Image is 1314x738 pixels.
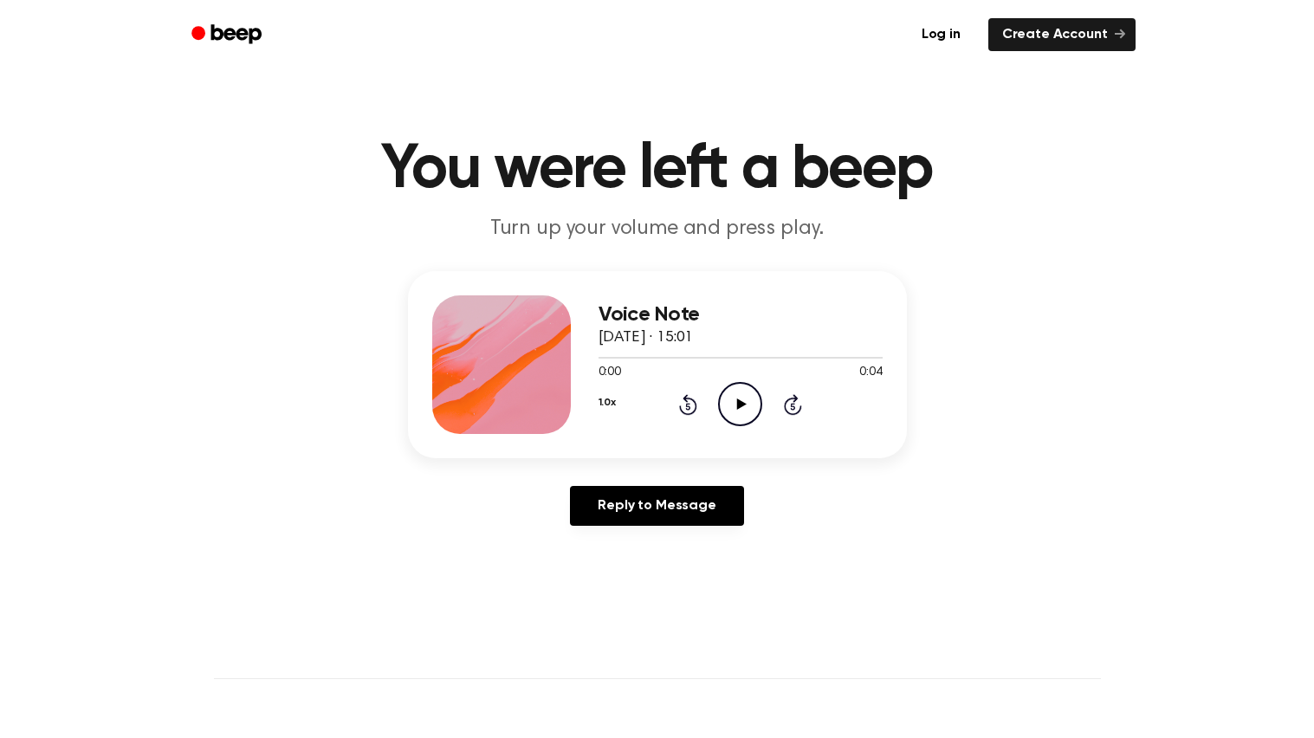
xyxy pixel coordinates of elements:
a: Beep [179,18,277,52]
a: Create Account [988,18,1136,51]
a: Log in [904,15,978,55]
h3: Voice Note [599,303,883,327]
p: Turn up your volume and press play. [325,215,990,243]
button: 1.0x [599,388,616,418]
a: Reply to Message [570,486,743,526]
span: [DATE] · 15:01 [599,330,694,346]
span: 0:04 [859,364,882,382]
h1: You were left a beep [214,139,1101,201]
span: 0:00 [599,364,621,382]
